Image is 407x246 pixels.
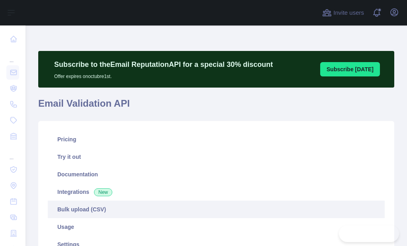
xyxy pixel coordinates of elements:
button: Invite users [321,6,366,19]
a: Try it out [48,148,385,166]
a: Integrations New [48,183,385,201]
p: Subscribe to the Email Reputation API for a special 30 % discount [54,59,273,70]
iframe: Toggle Customer Support [339,225,399,242]
div: ... [6,145,19,161]
div: ... [6,48,19,64]
span: New [94,188,112,196]
a: Bulk upload (CSV) [48,201,385,218]
a: Documentation [48,166,385,183]
button: Subscribe [DATE] [320,62,380,76]
p: Offer expires on octubre 1st. [54,70,273,80]
h1: Email Validation API [38,97,394,116]
a: Usage [48,218,385,236]
a: Pricing [48,131,385,148]
span: Invite users [333,8,364,18]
